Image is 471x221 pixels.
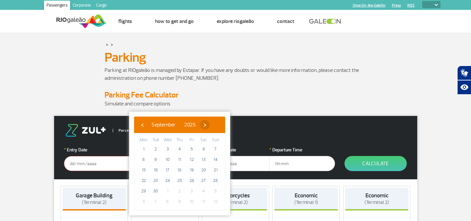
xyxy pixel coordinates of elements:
[138,186,149,196] span: 29
[137,120,147,130] button: ‹
[113,129,147,132] span: Parceiro Oficial
[365,192,388,199] strong: Economic
[210,196,221,207] span: 12
[70,1,93,11] a: Corporate
[138,165,149,175] span: 15
[198,154,209,165] span: 13
[82,199,107,206] span: (Terminal 2)
[162,196,173,207] span: 8
[294,199,318,206] span: (Terminal 1)
[151,122,176,128] span: September
[106,41,108,48] a: >
[186,137,198,144] th: weekday
[64,124,107,137] img: logo-zul.png
[457,66,471,95] div: Plugin de acessibilidade da Hand Talk.
[147,120,180,130] button: September
[198,165,209,175] span: 20
[64,156,129,171] input: dd/mm/aaaa
[364,199,389,206] span: (Terminal 2)
[186,144,197,154] span: 5
[155,18,194,25] a: How to get and go
[105,90,367,100] h4: Parking Fee Calculator
[162,144,173,154] span: 3
[407,3,415,8] a: RQS
[162,154,173,165] span: 10
[76,192,112,199] strong: Garage Building
[150,196,161,207] span: 7
[223,199,248,206] span: (Terminal 2)
[174,144,185,154] span: 4
[186,186,197,196] span: 3
[137,121,210,127] bs-datepicker-navigation-view: ​ ​ ​
[210,144,221,154] span: 7
[162,165,173,175] span: 17
[295,192,318,199] strong: Economic
[186,154,197,165] span: 12
[200,120,210,130] button: ›
[210,175,221,186] span: 28
[150,186,161,196] span: 30
[198,137,210,144] th: weekday
[105,100,367,108] p: Simulate and compare options
[204,146,270,153] label: Departure Date
[204,156,270,171] input: dd/mm/aaaa
[174,165,185,175] span: 18
[105,52,367,63] h1: Parking
[277,18,294,25] a: Contact
[210,165,221,175] span: 21
[344,156,407,171] button: Calculate
[180,120,200,130] button: 2025
[105,66,367,82] p: Parking at RIOgaleão is managed by Estapar. If you have any doubts or would like more information...
[138,137,150,144] th: weekday
[118,18,132,25] a: Flights
[198,144,209,154] span: 6
[162,137,174,144] th: weekday
[457,66,471,80] button: Abrir tradutor de língua de sinais.
[392,3,401,8] a: Press
[186,196,197,207] span: 10
[162,175,173,186] span: 24
[198,186,209,196] span: 4
[198,175,209,186] span: 27
[186,175,197,186] span: 26
[174,137,186,144] th: weekday
[138,144,149,154] span: 1
[269,146,335,153] label: Departure Time
[111,41,113,48] a: >
[174,196,185,207] span: 9
[184,122,196,128] span: 2025
[210,154,221,165] span: 14
[174,186,185,196] span: 2
[150,144,161,154] span: 2
[93,1,109,11] a: Cargo
[150,154,161,165] span: 9
[209,137,222,144] th: weekday
[150,175,161,186] span: 23
[174,154,185,165] span: 11
[217,18,254,25] a: Explore RIOgaleão
[129,112,230,215] bs-datepicker-container: calendar
[138,196,149,207] span: 6
[174,175,185,186] span: 25
[198,196,209,207] span: 11
[150,165,161,175] span: 16
[64,146,129,153] label: Entry Date
[210,186,221,196] span: 5
[138,154,149,165] span: 8
[269,156,335,171] input: hh:mm
[44,1,70,11] a: Passengers
[457,80,471,95] button: Abrir recursos assistivos.
[138,175,149,186] span: 22
[353,3,385,8] a: Shop On-line GaleOn
[186,165,197,175] span: 19
[150,137,162,144] th: weekday
[162,186,173,196] span: 1
[221,192,250,199] strong: Motorcycles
